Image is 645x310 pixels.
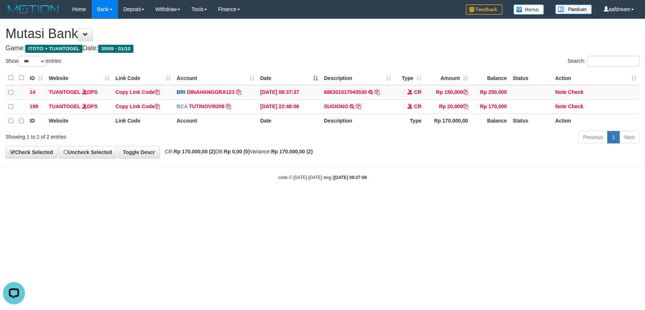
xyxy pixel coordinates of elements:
[3,3,25,25] button: Open LiveChat chat widget
[27,114,46,128] th: ID
[118,146,160,158] a: Toggle Descr
[607,131,620,143] a: 1
[187,89,235,95] a: DINAHANGGRA123
[321,71,394,85] th: Description: activate to sort column ascending
[257,71,321,85] th: Date: activate to sort column descending
[271,149,313,154] strong: Rp 170.000,00 (2)
[587,56,640,67] input: Search:
[25,45,82,53] span: ITOTO > TUANTOGEL
[46,85,113,100] td: DPS
[46,71,113,85] th: Website: activate to sort column ascending
[59,146,117,158] a: Uncheck Selected
[324,89,367,95] a: 686301017045530
[46,99,113,114] td: DPS
[568,103,583,109] a: Check
[568,56,640,67] label: Search:
[568,89,583,95] a: Check
[321,114,394,128] th: Description
[471,85,510,100] td: Rp 250,000
[257,99,321,114] td: [DATE] 22:48:06
[356,103,361,109] a: Copy SUGIONO to clipboard
[463,89,468,95] a: Copy Rp 150,000 to clipboard
[174,114,257,128] th: Account
[174,149,215,154] strong: Rp 170.000,00 (2)
[177,103,188,109] span: BCA
[226,103,231,109] a: Copy TUTINOVI9208 to clipboard
[334,175,367,180] strong: [DATE] 09:27:09
[49,89,81,95] a: TUANTOGEL
[414,103,421,109] span: CR
[174,71,257,85] th: Account: activate to sort column ascending
[257,114,321,128] th: Date
[5,45,640,52] h4: Game: Date:
[324,103,348,109] a: SUGIONO
[463,103,468,109] a: Copy Rp 20,000 to clipboard
[5,26,640,41] h1: Mutasi Bank
[257,85,321,100] td: [DATE] 08:37:37
[471,99,510,114] td: Rp 170,000
[414,89,421,95] span: CR
[113,114,174,128] th: Link Code
[113,71,174,85] th: Link Code: activate to sort column ascending
[466,4,502,15] img: Feedback.jpg
[555,4,592,14] img: panduan.png
[552,114,640,128] th: Action
[5,56,61,67] label: Show entries
[424,71,471,85] th: Amount: activate to sort column ascending
[578,131,608,143] a: Previous
[394,71,424,85] th: Type: activate to sort column ascending
[424,85,471,100] td: Rp 150,000
[177,89,185,95] span: BRI
[5,4,61,15] img: MOTION_logo.png
[27,71,46,85] th: ID: activate to sort column ascending
[236,89,241,95] a: Copy DINAHANGGRA123 to clipboard
[424,99,471,114] td: Rp 20,000
[471,114,510,128] th: Balance
[513,4,544,15] img: Button%20Memo.svg
[5,146,58,158] a: Check Selected
[30,103,38,109] span: 199
[49,103,81,109] a: TUANTOGEL
[189,103,224,109] a: TUTINOVI9208
[552,71,640,85] th: Action: activate to sort column ascending
[555,89,567,95] a: Note
[224,149,250,154] strong: Rp 0,00 (0)
[5,130,263,141] div: Showing 1 to 2 of 2 entries
[555,103,567,109] a: Note
[115,103,160,109] a: Copy Link Code
[46,114,113,128] th: Website
[394,114,424,128] th: Type
[471,71,510,85] th: Balance
[510,71,552,85] th: Status
[18,56,46,67] select: Showentries
[98,45,133,53] span: 30/09 - 01/10
[30,89,36,95] span: 14
[375,89,380,95] a: Copy 686301017045530 to clipboard
[161,149,313,154] span: CR: DB: Variance:
[424,114,471,128] th: Rp 170.000,00
[115,89,160,95] a: Copy Link Code
[278,175,367,180] small: code © [DATE]-[DATE] dwg |
[510,114,552,128] th: Status
[619,131,640,143] a: Next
